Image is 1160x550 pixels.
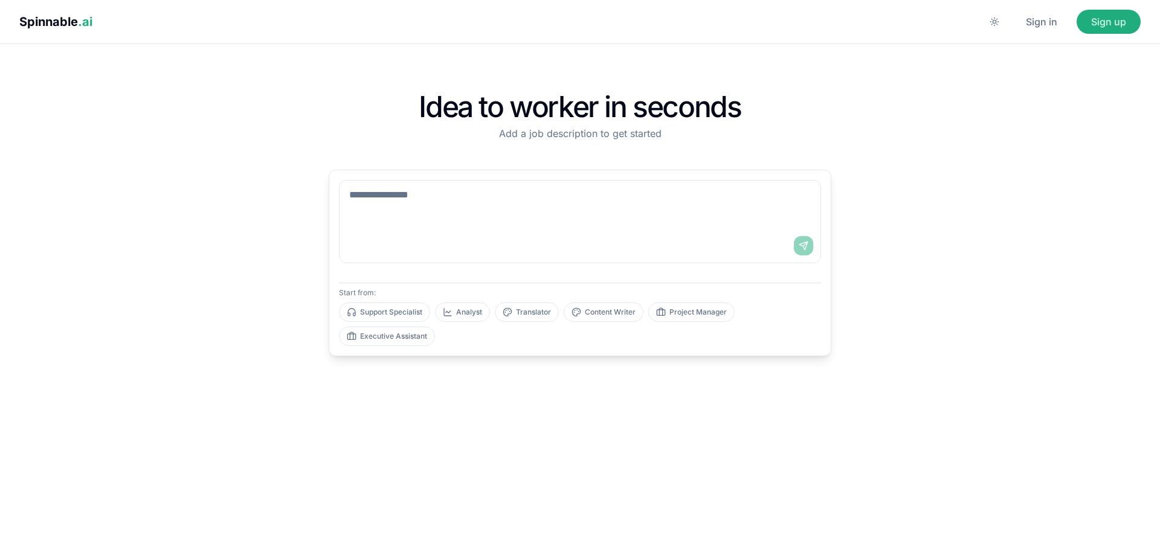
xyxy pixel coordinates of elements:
[495,302,559,322] button: Translator
[982,10,1007,34] button: Switch to dark mode
[339,327,435,346] button: Executive Assistant
[339,302,430,322] button: Support Specialist
[78,14,92,29] span: .ai
[435,302,490,322] button: Analyst
[329,126,831,141] p: Add a job description to get started
[1077,10,1141,34] button: Sign up
[329,92,831,121] h1: Idea to worker in seconds
[19,14,92,29] span: Spinnable
[1011,10,1072,34] button: Sign in
[339,288,821,298] p: Start from:
[564,302,643,322] button: Content Writer
[648,302,735,322] button: Project Manager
